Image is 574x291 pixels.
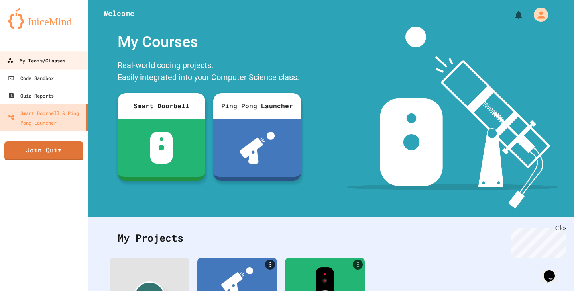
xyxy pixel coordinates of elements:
[8,91,54,100] div: Quiz Reports
[353,260,363,270] a: More
[508,225,566,258] iframe: chat widget
[525,6,550,24] div: My Account
[8,8,80,29] img: logo-orange.svg
[265,260,275,270] a: More
[213,93,301,119] div: Ping Pong Launcher
[499,8,525,21] div: My Notifications
[240,132,275,164] img: ppl-with-ball.png
[114,57,305,87] div: Real-world coding projects. Easily integrated into your Computer Science class.
[4,141,83,160] a: Join Quiz
[8,73,54,83] div: Code Sandbox
[541,259,566,283] iframe: chat widget
[8,108,83,127] div: Smart Doorbell & Ping Pong Launcher
[118,93,205,119] div: Smart Doorbell
[114,27,305,57] div: My Courses
[3,3,55,51] div: Chat with us now!Close
[150,132,173,164] img: sdb-white.svg
[7,56,65,66] div: My Teams/Classes
[110,223,552,254] div: My Projects
[346,27,559,209] img: banner-image-my-projects.png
